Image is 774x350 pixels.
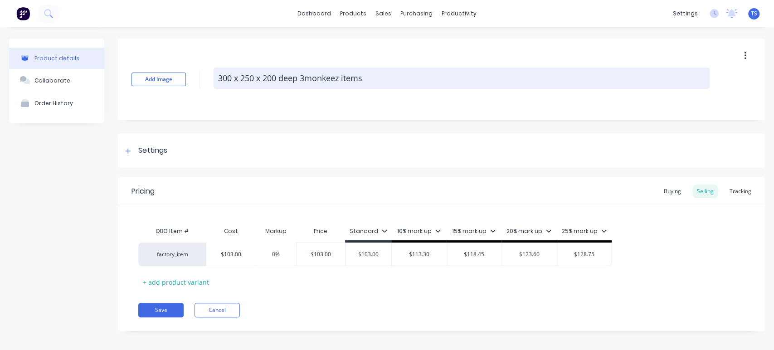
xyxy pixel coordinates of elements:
[692,185,718,198] div: Selling
[34,55,79,62] div: Product details
[452,227,496,235] div: 15% mark up
[256,222,296,240] div: Markup
[350,227,387,235] div: Standard
[437,7,481,20] div: productivity
[16,7,30,20] img: Factory
[138,222,206,240] div: QBO Item #
[557,243,612,266] div: $128.75
[34,77,70,84] div: Collaborate
[138,243,612,266] div: factory_item$103.000%$103.00$103.00$113.30$118.45$123.60$128.75
[336,7,371,20] div: products
[207,243,255,266] div: $103.00
[131,186,155,197] div: Pricing
[138,145,167,156] div: Settings
[371,7,396,20] div: sales
[9,92,104,114] button: Order History
[668,7,702,20] div: settings
[506,227,551,235] div: 20% mark up
[138,303,184,317] button: Save
[131,73,186,86] button: Add image
[206,222,256,240] div: Cost
[253,243,298,266] div: 0%
[147,250,197,258] div: factory_item
[297,243,346,266] div: $103.00
[396,7,437,20] div: purchasing
[293,7,336,20] a: dashboard
[392,243,447,266] div: $113.30
[34,100,73,107] div: Order History
[725,185,756,198] div: Tracking
[659,185,686,198] div: Buying
[346,243,391,266] div: $103.00
[397,227,441,235] div: 10% mark up
[195,303,240,317] button: Cancel
[502,243,557,266] div: $123.60
[138,275,214,289] div: + add product variant
[9,48,104,69] button: Product details
[447,243,502,266] div: $118.45
[751,10,757,18] span: TS
[9,69,104,92] button: Collaborate
[214,68,710,89] textarea: 300 x 250 x 200 deep 3monkeez items
[562,227,607,235] div: 25% mark up
[296,222,346,240] div: Price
